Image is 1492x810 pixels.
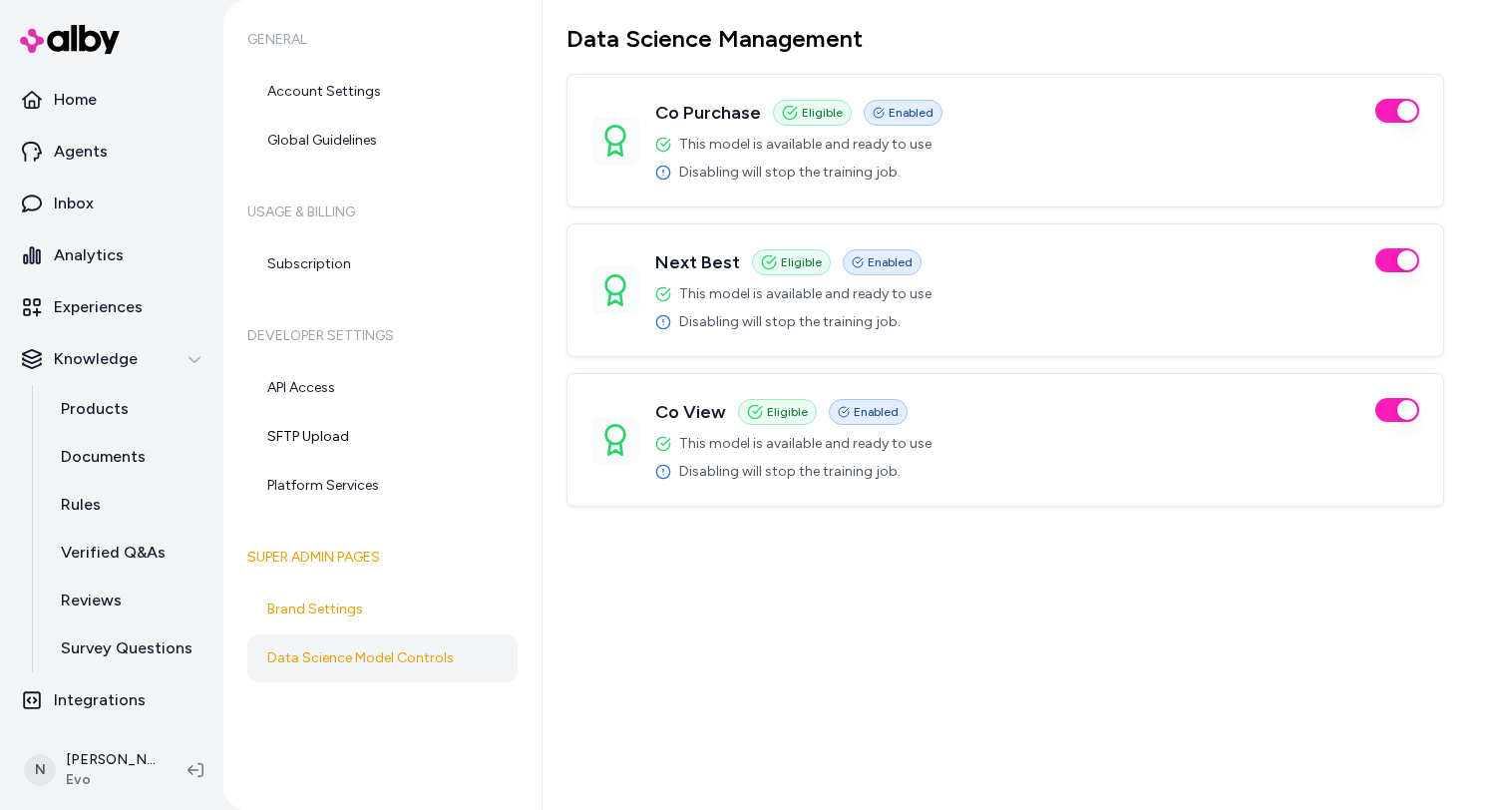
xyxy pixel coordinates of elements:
span: Disabling will stop the training job. [679,163,901,183]
a: Platform Services [247,462,518,510]
a: Subscription [247,240,518,288]
p: Agents [54,140,108,164]
a: Experiences [8,283,215,331]
a: Agents [8,128,215,176]
p: Home [54,88,97,112]
span: This model is available and ready to use [679,434,932,454]
p: [PERSON_NAME] [66,750,156,770]
a: Rules [41,481,215,529]
a: Analytics [8,231,215,279]
a: Data Science Model Controls [247,634,518,682]
p: Verified Q&As [61,541,166,565]
p: Products [61,397,129,421]
p: Survey Questions [61,636,192,660]
h6: Super Admin Pages [247,530,518,586]
h3: Next Best [655,248,740,276]
h6: Usage & Billing [247,185,518,240]
img: alby Logo [20,25,120,54]
a: Brand Settings [247,586,518,633]
p: Reviews [61,589,122,612]
span: Enabled [854,404,899,420]
p: Integrations [54,688,146,712]
h1: Data Science Management [566,24,1444,54]
a: Survey Questions [41,624,215,672]
span: Disabling will stop the training job. [679,462,901,482]
span: This model is available and ready to use [679,284,932,304]
span: Eligible [767,404,808,420]
a: Inbox [8,180,215,227]
button: N[PERSON_NAME]Evo [12,738,172,802]
p: Documents [61,445,146,469]
a: Documents [41,433,215,481]
span: Disabling will stop the training job. [679,312,901,332]
a: API Access [247,364,518,412]
p: Experiences [54,295,143,319]
h6: Developer Settings [247,308,518,364]
span: Evo [66,770,156,790]
a: Global Guidelines [247,117,518,165]
span: Enabled [889,105,933,121]
a: Account Settings [247,68,518,116]
a: Products [41,385,215,433]
a: Home [8,76,215,124]
span: Eligible [781,254,822,270]
button: Knowledge [8,335,215,383]
span: Eligible [802,105,843,121]
h6: General [247,12,518,68]
h3: Co View [655,398,726,426]
p: Knowledge [54,347,138,371]
p: Inbox [54,192,94,215]
a: Verified Q&As [41,529,215,577]
span: This model is available and ready to use [679,135,932,155]
a: Integrations [8,676,215,724]
a: Reviews [41,577,215,624]
p: Analytics [54,243,124,267]
p: Rules [61,493,101,517]
span: N [24,754,56,786]
h3: Co Purchase [655,99,761,127]
span: Enabled [868,254,913,270]
a: SFTP Upload [247,413,518,461]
